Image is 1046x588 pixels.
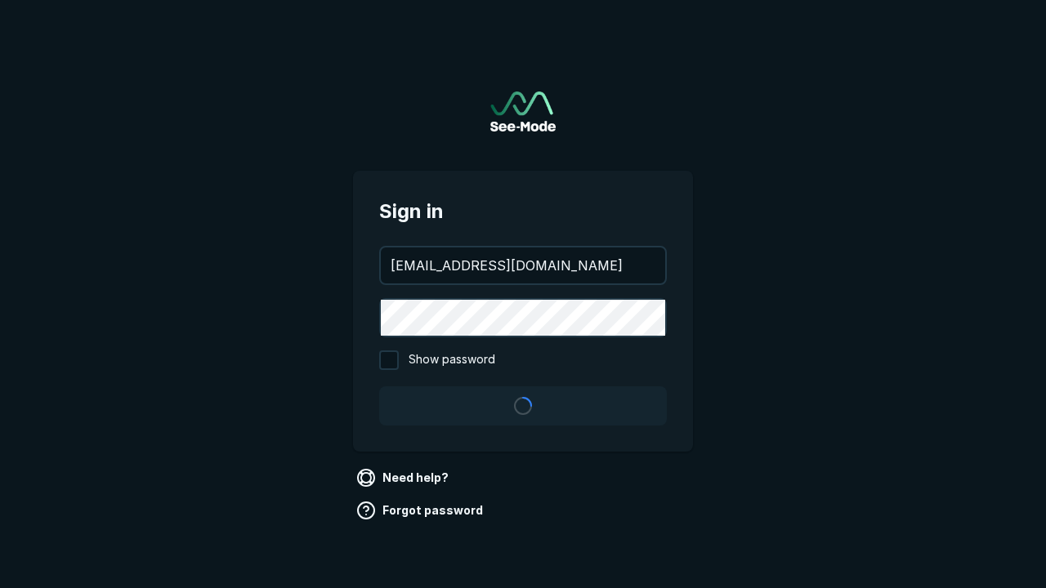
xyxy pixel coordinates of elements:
span: Sign in [379,197,667,226]
img: See-Mode Logo [490,91,556,131]
a: Need help? [353,465,455,491]
input: your@email.com [381,247,665,283]
a: Forgot password [353,497,489,523]
span: Show password [409,350,495,370]
a: Go to sign in [490,91,556,131]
